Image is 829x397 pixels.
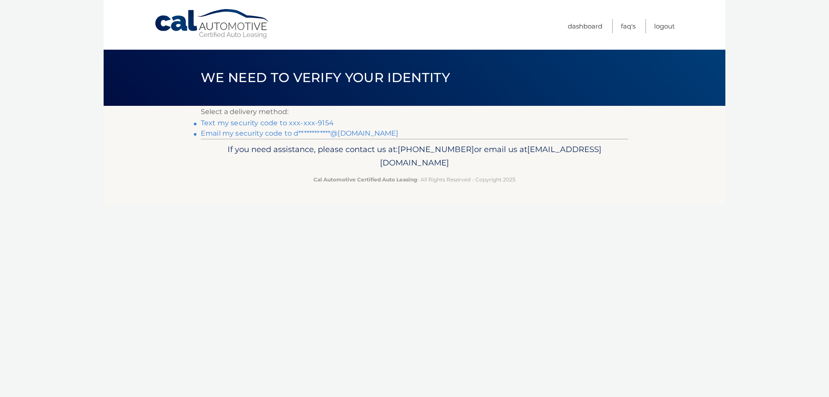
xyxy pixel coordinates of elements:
span: We need to verify your identity [201,70,450,86]
p: If you need assistance, please contact us at: or email us at [206,143,623,170]
a: Text my security code to xxx-xxx-9154 [201,119,334,127]
a: Dashboard [568,19,602,33]
strong: Cal Automotive Certified Auto Leasing [313,176,417,183]
a: Logout [654,19,675,33]
a: Cal Automotive [154,9,271,39]
a: FAQ's [621,19,636,33]
p: - All Rights Reserved - Copyright 2025 [206,175,623,184]
p: Select a delivery method: [201,106,628,118]
span: [PHONE_NUMBER] [398,144,474,154]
